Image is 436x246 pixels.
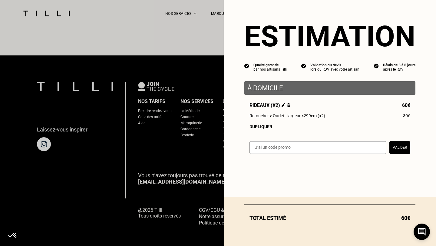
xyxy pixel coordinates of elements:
[249,141,386,154] input: J‘ai un code promo
[310,67,359,71] div: lors du RDV avec votre artisan
[249,113,325,118] span: Retoucher > Ourlet - largeur <299cm (x2)
[374,63,379,68] img: icon list info
[310,63,359,67] div: Validation du devis
[389,141,410,154] button: Valider
[282,103,286,107] img: Éditer
[383,67,415,71] div: après le RDV
[253,63,287,67] div: Qualité garantie
[244,63,249,68] img: icon list info
[301,63,306,68] img: icon list info
[287,103,290,107] img: Supprimer
[403,113,410,118] span: 30€
[244,215,415,221] div: Total estimé
[247,84,412,92] p: À domicile
[383,63,415,67] div: Délais de 3 à 5 jours
[253,67,287,71] div: par nos artisans Tilli
[244,19,415,53] section: Estimation
[401,215,410,221] span: 60€
[249,102,290,108] span: Rideaux (x2)
[249,124,410,129] div: Dupliquer
[402,102,410,108] span: 60€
